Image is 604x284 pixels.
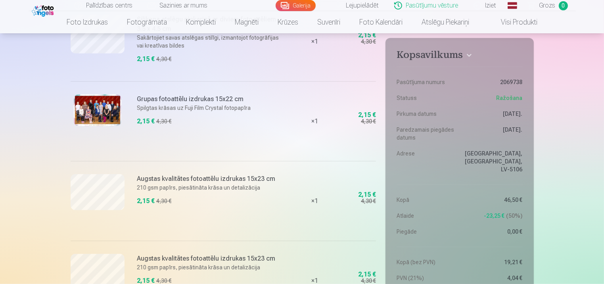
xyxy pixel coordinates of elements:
[559,1,568,10] span: 0
[137,254,280,263] h6: Augstas kvalitātes fotoattēlu izdrukas 15x23 cm
[137,263,280,271] p: 210 gsm papīrs, piesātināta krāsa un detalizācija
[397,49,522,63] button: Kopsavilkums
[358,192,376,197] div: 2,15 €
[506,212,523,220] span: 50 %
[412,11,479,33] a: Atslēgu piekariņi
[464,258,523,266] dd: 19,21 €
[285,81,344,161] div: × 1
[397,150,456,173] dt: Adrese
[176,11,225,33] a: Komplekti
[285,2,344,81] div: × 1
[397,274,456,282] dt: PVN (21%)
[464,274,523,282] dd: 4,04 €
[137,196,155,206] div: 2,15 €
[137,174,280,184] h6: Augstas kvalitātes fotoattēlu izdrukas 15x23 cm
[57,11,117,33] a: Foto izdrukas
[137,54,155,64] div: 2,15 €
[397,196,456,204] dt: Kopā
[397,258,456,266] dt: Kopā (bez PVN)
[137,34,280,50] p: Sakārtojiet savas atslēgas stilīgi, izmantojot fotogrāfijas vai kreatīvas bildes
[397,126,456,142] dt: Paredzamais piegādes datums
[137,104,280,112] p: Spilgtas krāsas uz Fuji Film Crystal fotopapīra
[285,161,344,241] div: × 1
[539,1,556,10] span: Grozs
[464,150,523,173] dd: [GEOGRAPHIC_DATA], [GEOGRAPHIC_DATA], LV-5106
[361,117,376,125] div: 4,30 €
[308,11,350,33] a: Suvenīri
[397,78,456,86] dt: Pasūtījuma numurs
[32,3,56,17] img: /fa1
[350,11,412,33] a: Foto kalendāri
[358,33,376,38] div: 2,15 €
[464,196,523,204] dd: 46,50 €
[397,110,456,118] dt: Pirkuma datums
[397,212,456,220] dt: Atlaide
[358,272,376,277] div: 2,15 €
[157,55,172,63] div: 4,30 €
[358,113,376,117] div: 2,15 €
[117,11,176,33] a: Fotogrāmata
[157,197,172,205] div: 4,30 €
[225,11,268,33] a: Magnēti
[464,110,523,118] dd: [DATE].
[464,126,523,142] dd: [DATE].
[137,184,280,192] p: 210 gsm papīrs, piesātināta krāsa un detalizācija
[464,228,523,236] dd: 0,00 €
[157,117,172,125] div: 4,30 €
[361,197,376,205] div: 4,30 €
[479,11,547,33] a: Visi produkti
[464,78,523,86] dd: 2069738
[361,38,376,46] div: 4,30 €
[497,94,523,102] span: Ražošana
[137,94,280,104] h6: Grupas fotoattēlu izdrukas 15x22 cm
[397,228,456,236] dt: Piegāde
[397,94,456,102] dt: Statuss
[268,11,308,33] a: Krūzes
[137,117,155,126] div: 2,15 €
[484,212,505,220] span: -23,25 €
